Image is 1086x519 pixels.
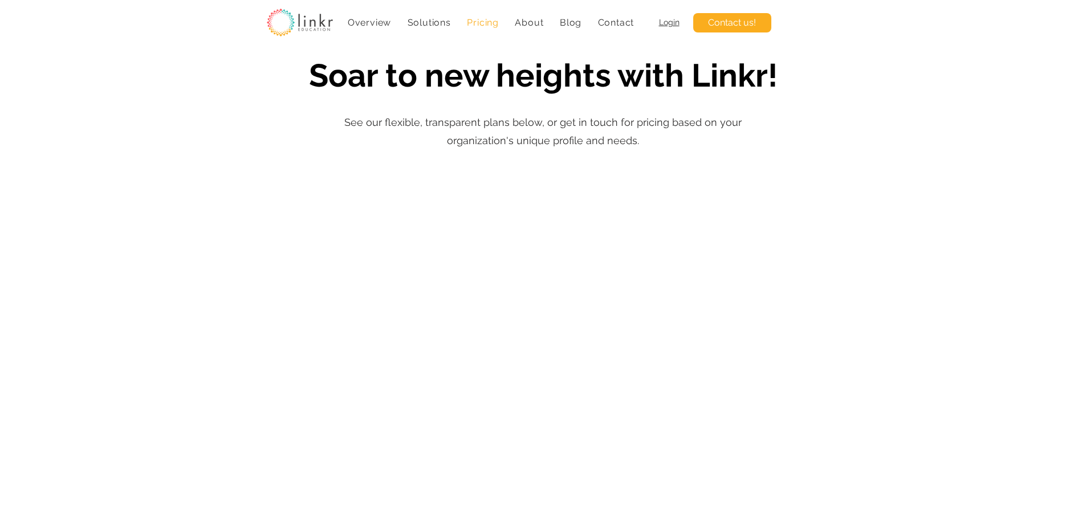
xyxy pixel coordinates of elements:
[693,13,771,32] a: Contact us!
[592,11,640,34] a: Contact
[401,11,457,34] div: Solutions
[309,56,778,94] span: Soar to new heights with Linkr!
[554,11,588,34] a: Blog
[342,11,397,34] a: Overview
[515,17,543,28] span: About
[342,11,640,34] nav: Site
[348,17,391,28] span: Overview
[560,17,581,28] span: Blog
[461,11,505,34] a: Pricing
[509,11,550,34] div: About
[708,17,756,29] span: Contact us!
[467,17,499,28] span: Pricing
[344,116,742,146] span: See our flexible, transparent plans below, or get in touch for pricing based on your organization...
[598,17,634,28] span: Contact
[267,9,333,36] img: linkr_logo_transparentbg.png
[659,18,680,27] a: Login
[408,17,451,28] span: Solutions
